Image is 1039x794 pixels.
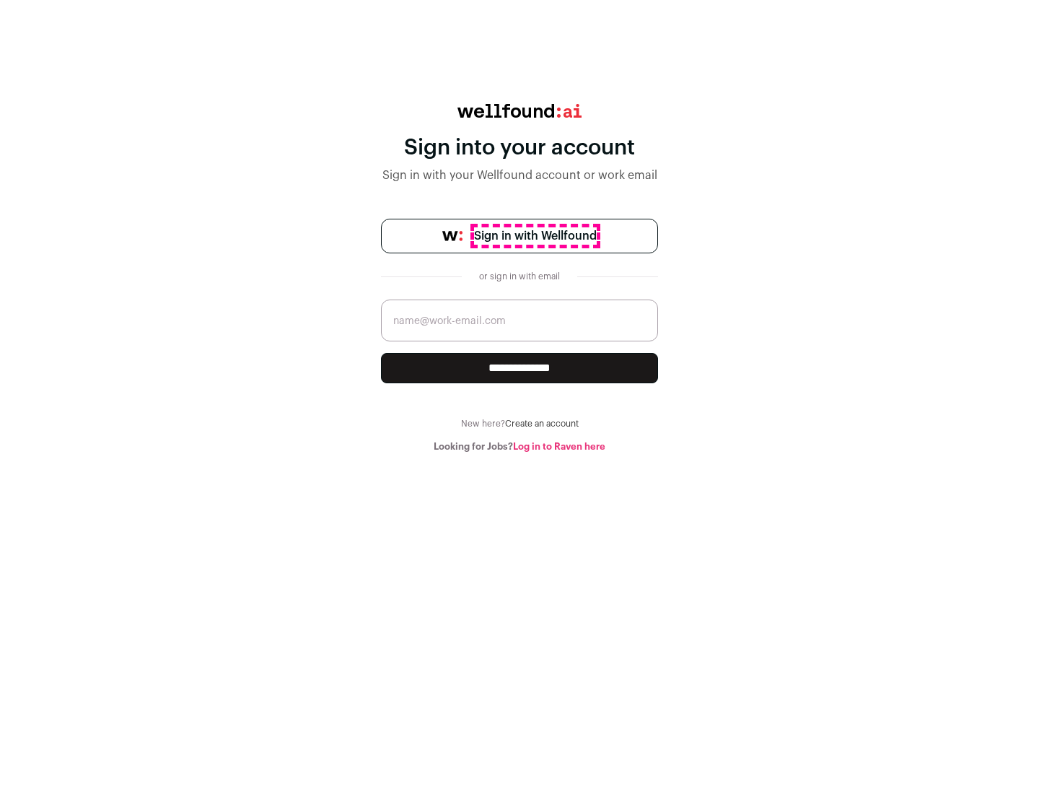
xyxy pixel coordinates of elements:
[473,271,566,282] div: or sign in with email
[442,231,462,241] img: wellfound-symbol-flush-black-fb3c872781a75f747ccb3a119075da62bfe97bd399995f84a933054e44a575c4.png
[381,418,658,429] div: New here?
[513,442,605,451] a: Log in to Raven here
[381,135,658,161] div: Sign into your account
[381,441,658,453] div: Looking for Jobs?
[381,167,658,184] div: Sign in with your Wellfound account or work email
[381,300,658,341] input: name@work-email.com
[505,419,579,428] a: Create an account
[474,227,597,245] span: Sign in with Wellfound
[381,219,658,253] a: Sign in with Wellfound
[457,104,582,118] img: wellfound:ai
